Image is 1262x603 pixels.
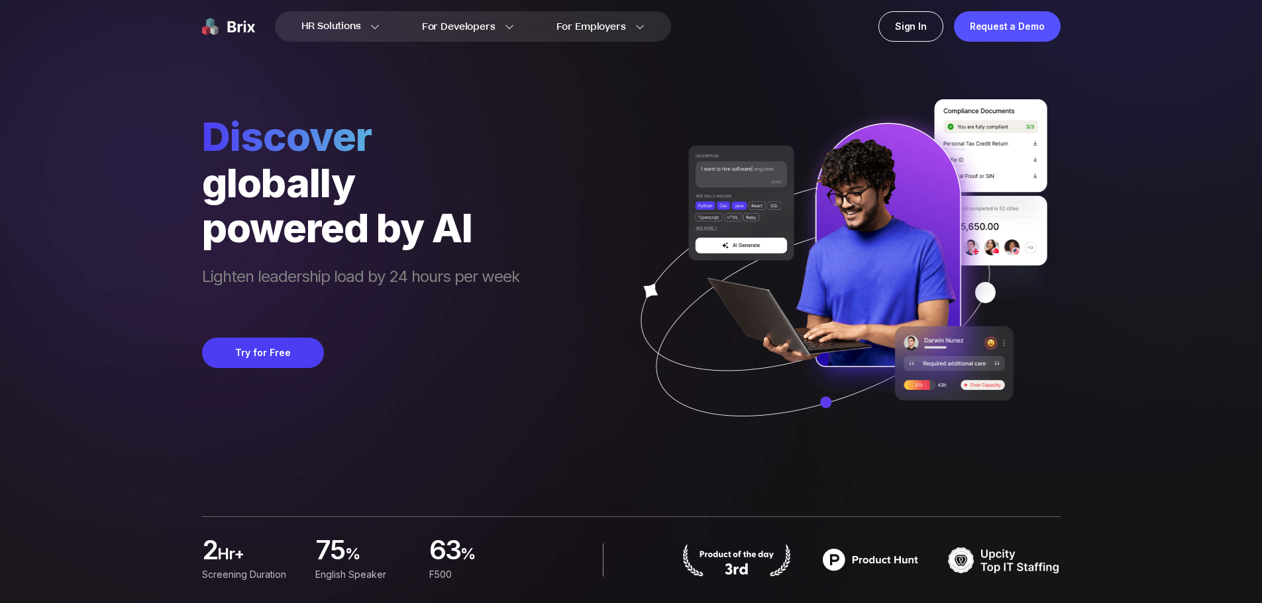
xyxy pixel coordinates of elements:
div: Screening duration [202,567,299,582]
span: HR Solutions [301,16,361,37]
div: F500 [429,567,526,582]
img: product hunt badge [680,543,793,577]
img: ai generate [617,99,1061,455]
a: Sign In [878,11,943,42]
span: 75 [315,538,345,565]
span: % [460,543,527,570]
span: Discover [202,113,519,160]
span: For Employers [556,20,626,34]
span: % [345,543,413,570]
span: Lighten leadership load by 24 hours per week [202,266,519,311]
img: TOP IT STAFFING [948,543,1061,577]
span: hr+ [217,543,299,570]
div: powered by AI [202,205,519,250]
span: For Developers [422,20,496,34]
span: 2 [202,538,217,565]
a: Request a Demo [954,11,1061,42]
div: English Speaker [315,567,413,582]
span: 63 [429,538,460,565]
img: product hunt badge [814,543,927,577]
button: Try for Free [202,338,324,368]
div: globally [202,160,519,205]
